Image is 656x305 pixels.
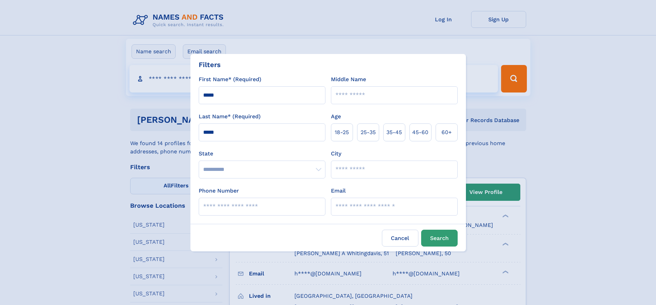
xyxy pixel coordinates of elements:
span: 60+ [441,128,452,137]
span: 45‑60 [412,128,428,137]
label: Cancel [382,230,418,247]
label: Email [331,187,346,195]
span: 18‑25 [335,128,349,137]
label: First Name* (Required) [199,75,261,84]
label: Middle Name [331,75,366,84]
label: Last Name* (Required) [199,112,261,121]
label: Age [331,112,341,121]
span: 35‑45 [386,128,402,137]
button: Search [421,230,458,247]
span: 25‑35 [361,128,376,137]
label: Phone Number [199,187,239,195]
label: State [199,150,325,158]
div: Filters [199,59,221,70]
label: City [331,150,341,158]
